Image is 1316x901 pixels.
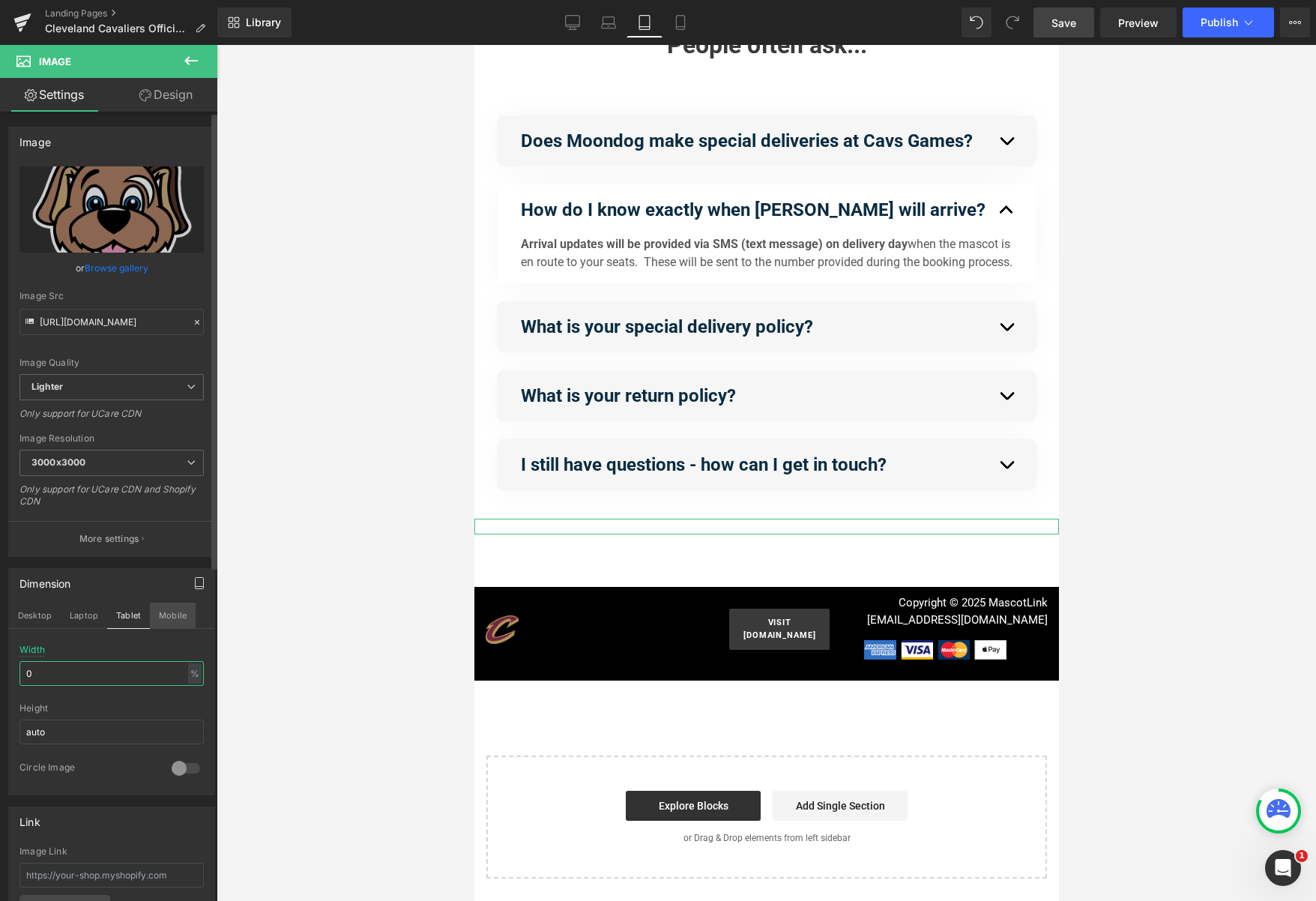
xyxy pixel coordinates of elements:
div: Image [19,127,51,148]
a: New Library [217,7,292,37]
span: Preview [1118,15,1159,31]
button: Mobile [150,603,196,628]
div: Circle Image [19,762,157,777]
input: auto [19,720,204,744]
button: Laptop [61,603,107,628]
span: 1 [1296,850,1308,862]
span: Image [39,55,71,67]
iframe: Intercom live chat [1265,850,1301,886]
button: Redo [997,7,1027,37]
strong: Does Moondog make special deliveries at Cavs Games? [46,85,498,106]
div: or [19,260,204,276]
input: https://your-shop.myshopify.com [19,863,204,888]
div: Image Quality [19,358,204,368]
a: Tablet [627,7,662,37]
b: Lighter [31,381,63,392]
a: Laptop [591,7,627,37]
a: Mobile [662,7,698,37]
div: Image Src [19,291,204,301]
a: Browse gallery [85,255,148,281]
p: [EMAIL_ADDRESS][DOMAIN_NAME] [352,567,573,584]
a: Landing Pages [45,7,217,19]
div: Height [19,703,204,714]
p: Copyright © 2025 MascotLink [352,549,573,567]
a: Add Single Section [298,746,433,776]
b: 3000x3000 [31,456,85,468]
span: Library [246,16,281,29]
strong: What is your special delivery policy? [46,271,339,292]
button: Undo [962,7,991,37]
input: Link [19,309,204,335]
div: Image Link [19,846,204,857]
p: or Drag & Drop elements from left sidebar [36,788,549,798]
input: auto [19,661,204,686]
div: % [188,663,202,684]
a: Desktop [555,7,591,37]
strong: How do I know exactly when [PERSON_NAME] will arrive? [46,154,511,175]
button: More settings [9,521,214,556]
div: Only support for UCare CDN [19,408,204,430]
button: More [1280,7,1310,37]
strong: I still have questions - how can I get in touch? [46,409,412,430]
strong: What is your return policy? [46,340,262,361]
span: Cleveland Cavaliers Official Mascot Moondog - VIP Experiences [45,22,189,34]
button: Desktop [9,603,61,628]
div: Dimension [19,569,71,590]
button: Publish [1183,7,1274,37]
button: Tablet [107,603,150,628]
div: Image Resolution [19,433,204,444]
p: More settings [79,532,139,546]
b: Arrival updates will be provided via SMS (text message) on delivery day [46,192,433,206]
div: Only support for UCare CDN and Shopify CDN [19,483,204,517]
a: Explore Blocks [151,746,286,776]
a: Visit [DOMAIN_NAME] [255,564,355,605]
span: Save [1051,15,1076,31]
span: Visit [DOMAIN_NAME] [269,572,341,597]
span: Publish [1201,16,1238,28]
a: Preview [1100,7,1177,37]
div: Width [19,645,45,655]
a: Design [112,78,220,112]
div: Link [19,807,40,828]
